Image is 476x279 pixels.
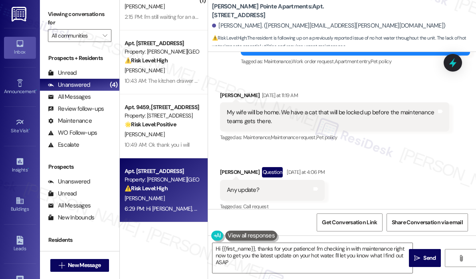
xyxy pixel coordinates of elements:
input: All communities [52,29,99,42]
div: Tagged as: [241,56,470,67]
span: Share Conversation via email [392,218,463,227]
span: Apartment entry , [335,58,371,65]
div: [DATE] at 4:06 PM [285,168,325,176]
span: Work order request , [292,58,335,65]
i:  [458,255,464,261]
a: Site Visit • [4,116,36,137]
div: Prospects + Residents [40,54,119,62]
div: Escalate [48,141,79,149]
div: [PERSON_NAME] [220,167,325,180]
div: Property: [PERSON_NAME][GEOGRAPHIC_DATA] Apartments [125,48,198,56]
i:  [103,32,107,39]
strong: ⚠️ Risk Level: High [125,185,168,192]
div: New Inbounds [48,213,94,222]
span: • [29,127,30,132]
div: Tagged as: [220,132,449,143]
div: Review follow-ups [48,105,104,113]
button: Share Conversation via email [387,213,468,231]
span: Pet policy [316,134,337,141]
b: [PERSON_NAME] Pointe Apartments: Apt. [STREET_ADDRESS] [212,2,372,20]
strong: ⚠️ Risk Level: High [212,35,246,41]
div: Maintenance [48,117,92,125]
a: Inbox [4,37,36,58]
div: Apt. [STREET_ADDRESS] [125,39,198,48]
div: Any update? [227,186,259,194]
a: Leads [4,233,36,255]
strong: ⚠️ Risk Level: High [125,57,168,64]
textarea: To enrich screen reader interactions, please activate Accessibility in Grammarly extension settings [212,243,413,273]
span: [PERSON_NAME] [125,131,165,138]
div: Unread [48,250,77,259]
div: Unanswered [48,177,90,186]
div: Property: [PERSON_NAME][GEOGRAPHIC_DATA] Apartments [125,175,198,184]
span: Get Conversation Link [322,218,377,227]
span: [PERSON_NAME] [125,67,165,74]
span: Call request [243,203,268,210]
div: 2:15 PM: I'm still waiting for an answer to my important question...how many times will the site ... [125,13,444,20]
div: Unread [48,189,77,198]
div: WO Follow-ups [48,129,97,137]
span: Maintenance , [264,58,292,65]
label: Viewing conversations for [48,8,111,29]
a: Insights • [4,155,36,176]
i:  [414,255,420,261]
div: All Messages [48,93,91,101]
img: ResiDesk Logo [12,7,28,22]
button: Get Conversation Link [317,213,382,231]
div: My wife will be home. We have a cat that will be locked up before the maintenance teams gets there. [227,108,436,126]
span: [PERSON_NAME] [125,3,165,10]
span: Send [423,254,436,262]
div: Apt. [STREET_ADDRESS] [125,167,198,175]
button: New Message [50,259,109,272]
strong: 🌟 Risk Level: Positive [125,121,176,128]
span: Maintenance request , [271,134,316,141]
div: Question [262,167,283,177]
div: Unread [48,69,77,77]
div: 10:49 AM: Ok thank you i will [125,141,190,148]
div: Tagged as: [220,201,325,212]
div: Prospects [40,163,119,171]
div: Residents [40,236,119,244]
div: Apt. 9459, [STREET_ADDRESS] [125,103,198,112]
span: [PERSON_NAME] [125,195,165,202]
a: Buildings [4,194,36,215]
div: [DATE] at 11:19 AM [260,91,298,100]
span: Maintenance , [243,134,271,141]
span: • [28,166,29,171]
div: All Messages [48,201,91,210]
span: Pet policy [371,58,392,65]
i:  [59,262,65,269]
span: New Message [68,261,101,269]
div: [PERSON_NAME]. ([PERSON_NAME][EMAIL_ADDRESS][PERSON_NAME][DOMAIN_NAME]) [212,22,445,30]
span: : The resident is following up on a previously reported issue of no hot water throughout the unit... [212,34,476,51]
button: Send [409,249,441,267]
span: • [36,88,37,93]
div: Property: [STREET_ADDRESS] [125,112,198,120]
div: [PERSON_NAME] [220,91,449,102]
div: (4) [108,79,119,91]
div: Unanswered [48,81,90,89]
